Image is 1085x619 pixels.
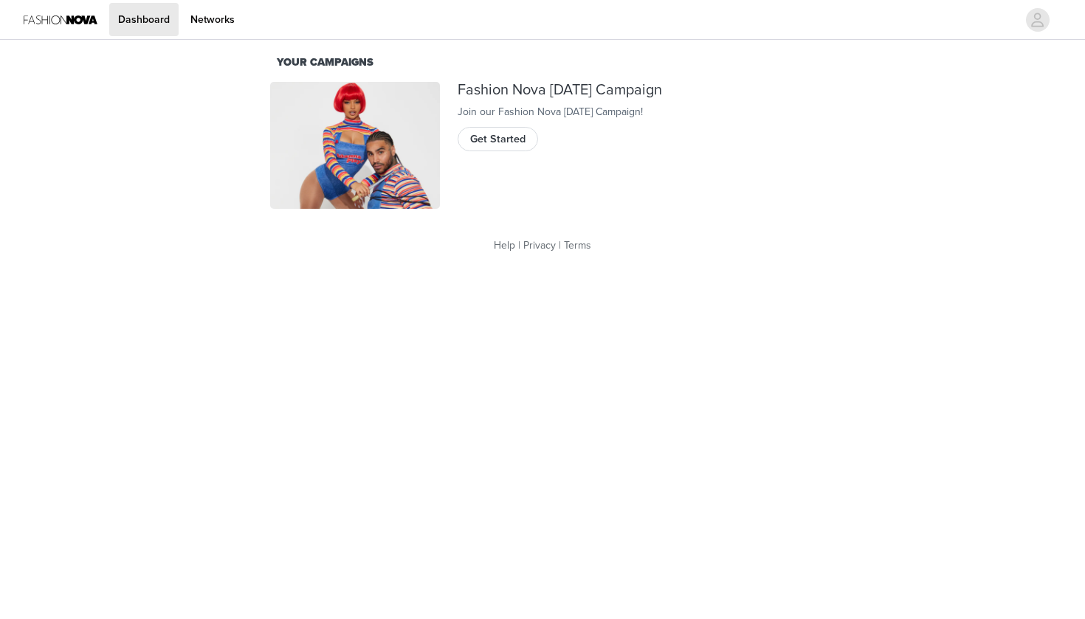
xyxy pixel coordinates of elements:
[458,127,538,151] button: Get Started
[494,239,515,252] a: Help
[458,82,815,99] div: Fashion Nova [DATE] Campaign
[109,3,179,36] a: Dashboard
[564,239,591,252] a: Terms
[277,55,808,71] div: Your Campaigns
[518,239,520,252] span: |
[523,239,556,252] a: Privacy
[24,3,97,36] img: Fashion Nova Logo
[559,239,561,252] span: |
[1030,8,1044,32] div: avatar
[470,131,526,148] span: Get Started
[270,82,440,210] img: Fashion Nova
[458,104,815,120] div: Join our Fashion Nova [DATE] Campaign!
[182,3,244,36] a: Networks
